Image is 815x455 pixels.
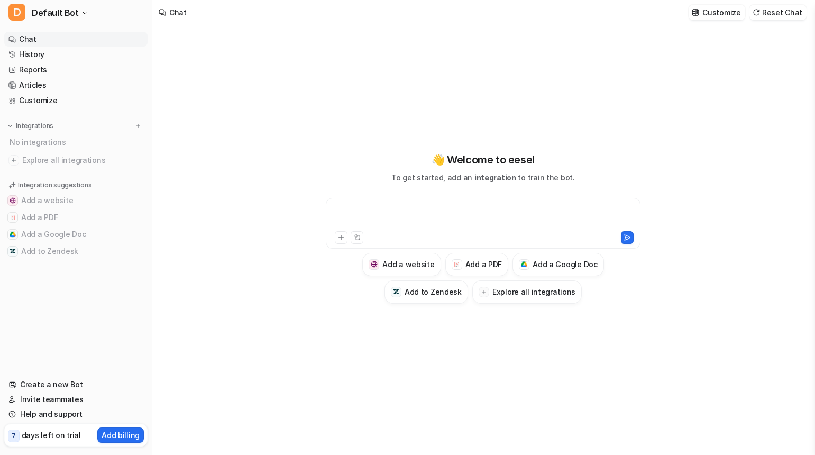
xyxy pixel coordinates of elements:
[22,152,143,169] span: Explore all integrations
[384,280,468,304] button: Add to ZendeskAdd to Zendesk
[472,280,582,304] button: Explore all integrations
[18,180,91,190] p: Integration suggestions
[749,5,807,20] button: Reset Chat
[4,121,57,131] button: Integrations
[371,261,378,268] img: Add a website
[465,259,502,270] h3: Add a PDF
[10,248,16,254] img: Add to Zendesk
[393,288,400,295] img: Add to Zendesk
[4,93,148,108] a: Customize
[10,214,16,221] img: Add a PDF
[492,286,575,297] h3: Explore all integrations
[391,172,574,183] p: To get started, add an to train the bot.
[4,243,148,260] button: Add to ZendeskAdd to Zendesk
[432,152,535,168] p: 👋 Welcome to eesel
[6,133,148,151] div: No integrations
[169,7,187,18] div: Chat
[689,5,745,20] button: Customize
[8,4,25,21] span: D
[4,226,148,243] button: Add a Google DocAdd a Google Doc
[97,427,144,443] button: Add billing
[12,431,16,441] p: 7
[4,62,148,77] a: Reports
[134,122,142,130] img: menu_add.svg
[10,197,16,204] img: Add a website
[22,430,81,441] p: days left on trial
[4,78,148,93] a: Articles
[4,407,148,422] a: Help and support
[4,392,148,407] a: Invite teammates
[474,173,516,182] span: integration
[702,7,740,18] p: Customize
[32,5,79,20] span: Default Bot
[405,286,462,297] h3: Add to Zendesk
[753,8,760,16] img: reset
[4,32,148,47] a: Chat
[16,122,53,130] p: Integrations
[453,261,460,268] img: Add a PDF
[382,259,434,270] h3: Add a website
[4,209,148,226] button: Add a PDFAdd a PDF
[521,261,528,268] img: Add a Google Doc
[512,253,604,276] button: Add a Google DocAdd a Google Doc
[102,430,140,441] p: Add billing
[4,153,148,168] a: Explore all integrations
[445,253,508,276] button: Add a PDFAdd a PDF
[10,231,16,238] img: Add a Google Doc
[4,47,148,62] a: History
[8,155,19,166] img: explore all integrations
[4,377,148,392] a: Create a new Bot
[533,259,598,270] h3: Add a Google Doc
[692,8,699,16] img: customize
[4,192,148,209] button: Add a websiteAdd a website
[362,253,441,276] button: Add a websiteAdd a website
[6,122,14,130] img: expand menu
